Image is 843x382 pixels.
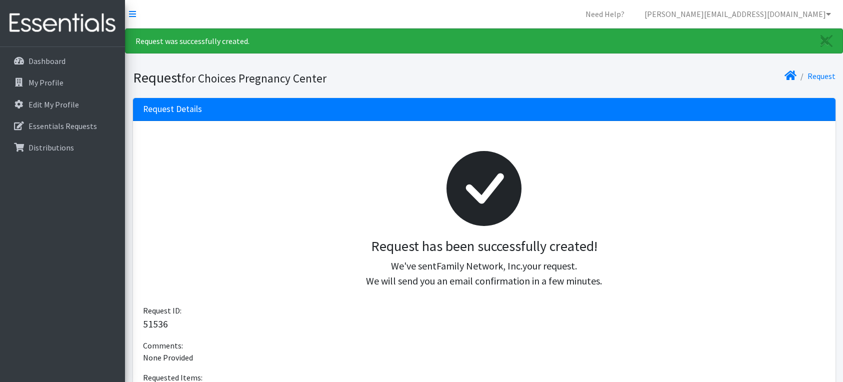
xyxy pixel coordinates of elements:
[436,259,522,272] span: Family Network, Inc.
[151,258,817,288] p: We've sent your request. We will send you an email confirmation in a few minutes.
[125,28,843,53] div: Request was successfully created.
[143,305,181,315] span: Request ID:
[28,99,79,109] p: Edit My Profile
[143,104,202,114] h3: Request Details
[28,77,63,87] p: My Profile
[4,137,121,157] a: Distributions
[151,238,817,255] h3: Request has been successfully created!
[133,69,480,86] h1: Request
[636,4,839,24] a: [PERSON_NAME][EMAIL_ADDRESS][DOMAIN_NAME]
[807,71,835,81] a: Request
[28,121,97,131] p: Essentials Requests
[28,56,65,66] p: Dashboard
[4,51,121,71] a: Dashboard
[810,29,842,53] a: Close
[4,72,121,92] a: My Profile
[181,71,326,85] small: for Choices Pregnancy Center
[28,142,74,152] p: Distributions
[143,340,183,350] span: Comments:
[143,352,193,362] span: None Provided
[4,116,121,136] a: Essentials Requests
[577,4,632,24] a: Need Help?
[4,6,121,40] img: HumanEssentials
[143,316,825,331] p: 51536
[4,94,121,114] a: Edit My Profile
